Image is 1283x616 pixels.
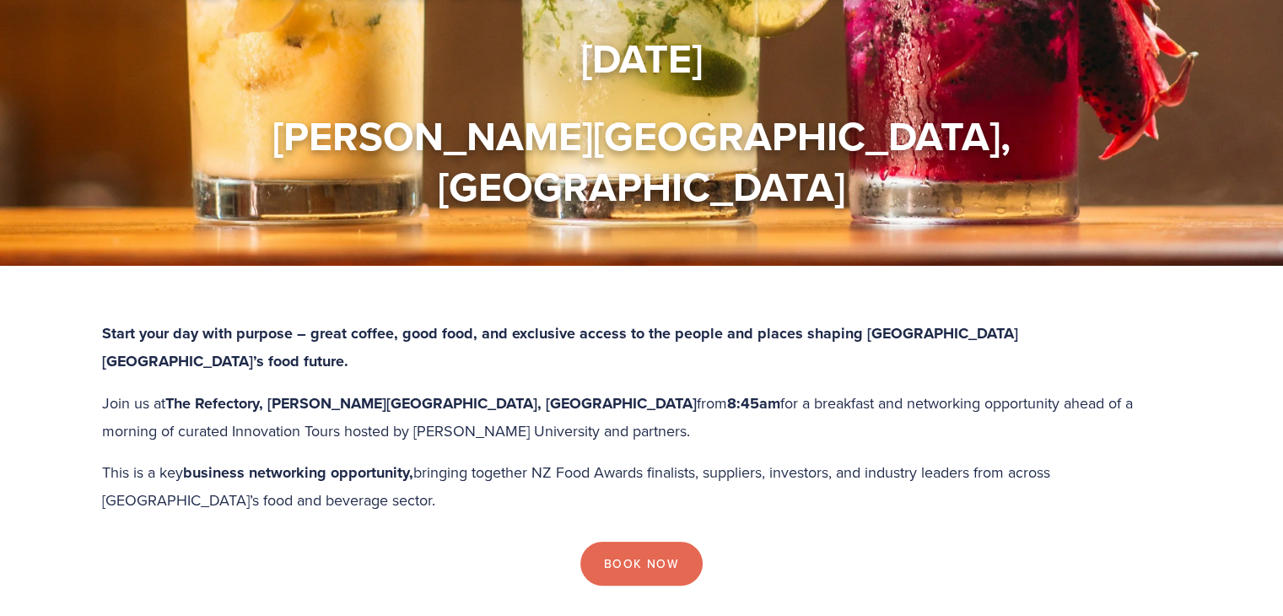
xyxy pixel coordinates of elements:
strong: business networking opportunity, [183,462,413,484]
strong: Start your day with purpose – great coffee, good food, and exclusive access to the people and pla... [102,322,1022,372]
p: Join us at from for a breakfast and networking opportunity ahead of a morning of curated Innovati... [102,390,1182,444]
strong: 8:45am [727,392,780,414]
p: This is a key bringing together NZ Food Awards finalists, suppliers, investors, and industry lead... [102,459,1182,513]
a: Book Now [580,542,703,586]
strong: [PERSON_NAME][GEOGRAPHIC_DATA], [GEOGRAPHIC_DATA] [272,106,1021,216]
strong: [DATE] [581,29,703,88]
strong: The Refectory, [PERSON_NAME][GEOGRAPHIC_DATA], [GEOGRAPHIC_DATA] [165,392,697,414]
